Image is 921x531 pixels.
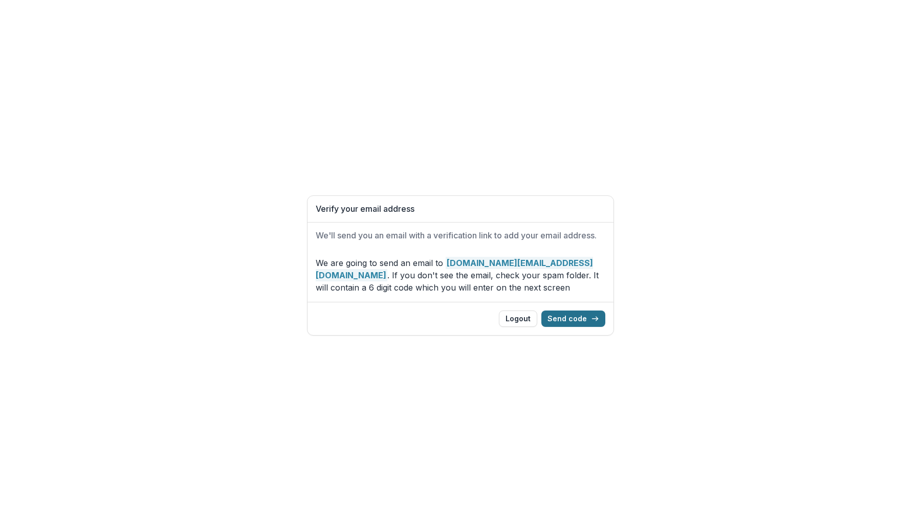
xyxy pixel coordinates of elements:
[316,257,605,294] p: We are going to send an email to . If you don't see the email, check your spam folder. It will co...
[316,231,605,240] h2: We'll send you an email with a verification link to add your email address.
[499,311,537,327] button: Logout
[541,311,605,327] button: Send code
[316,257,593,281] strong: [DOMAIN_NAME][EMAIL_ADDRESS][DOMAIN_NAME]
[316,204,605,214] h1: Verify your email address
